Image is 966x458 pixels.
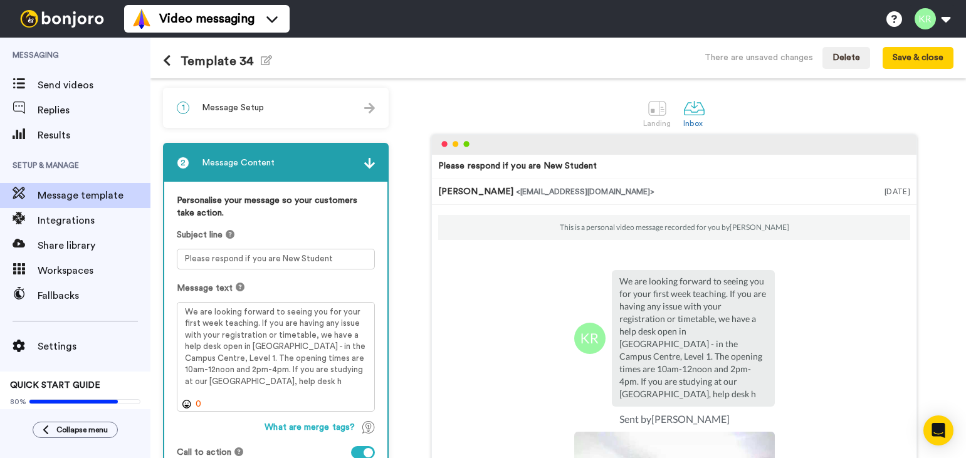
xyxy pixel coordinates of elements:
[38,263,150,278] span: Workspaces
[38,339,150,354] span: Settings
[516,188,654,195] span: <[EMAIL_ADDRESS][DOMAIN_NAME]>
[33,422,118,438] button: Collapse menu
[10,397,26,407] span: 80%
[177,194,375,219] label: Personalise your message so your customers take action.
[163,88,389,128] div: 1Message Setup
[177,157,189,169] span: 2
[619,275,767,400] p: We are looking forward to seeing you for your first week teaching. If you are having any issue wi...
[683,119,705,128] div: Inbox
[822,47,870,70] button: Delete
[15,10,109,28] img: bj-logo-header-white.svg
[202,101,264,114] span: Message Setup
[177,282,233,294] span: Message text
[202,157,275,169] span: Message Content
[38,213,150,228] span: Integrations
[574,323,606,354] img: kr.png
[705,51,813,64] div: There are unsaved changes
[923,415,953,445] div: Open Intercom Messenger
[560,222,789,232] p: This is a personal video message recorded for you by [PERSON_NAME]
[364,158,375,169] img: arrow.svg
[38,238,150,253] span: Share library
[364,103,375,113] img: arrow.svg
[362,421,375,434] img: TagTips.svg
[574,407,775,432] td: Sent by [PERSON_NAME]
[177,101,189,114] span: 1
[38,288,150,303] span: Fallbacks
[38,128,150,143] span: Results
[159,10,255,28] span: Video messaging
[438,160,597,172] div: Please respond if you are New Student
[56,425,108,435] span: Collapse menu
[177,249,375,269] textarea: Please respond if you are New Student
[38,188,150,203] span: Message template
[177,302,375,412] textarea: We are looking forward to seeing you for your first week teaching. If you are having any issue wi...
[177,229,223,241] span: Subject line
[163,54,272,68] h1: Template 34
[38,78,150,93] span: Send videos
[438,185,885,198] div: [PERSON_NAME]
[883,47,953,70] button: Save & close
[132,9,152,29] img: vm-color.svg
[677,91,711,134] a: Inbox
[885,185,910,198] div: [DATE]
[10,381,100,390] span: QUICK START GUIDE
[265,421,355,434] span: What are merge tags?
[38,103,150,118] span: Replies
[643,119,671,128] div: Landing
[637,91,678,134] a: Landing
